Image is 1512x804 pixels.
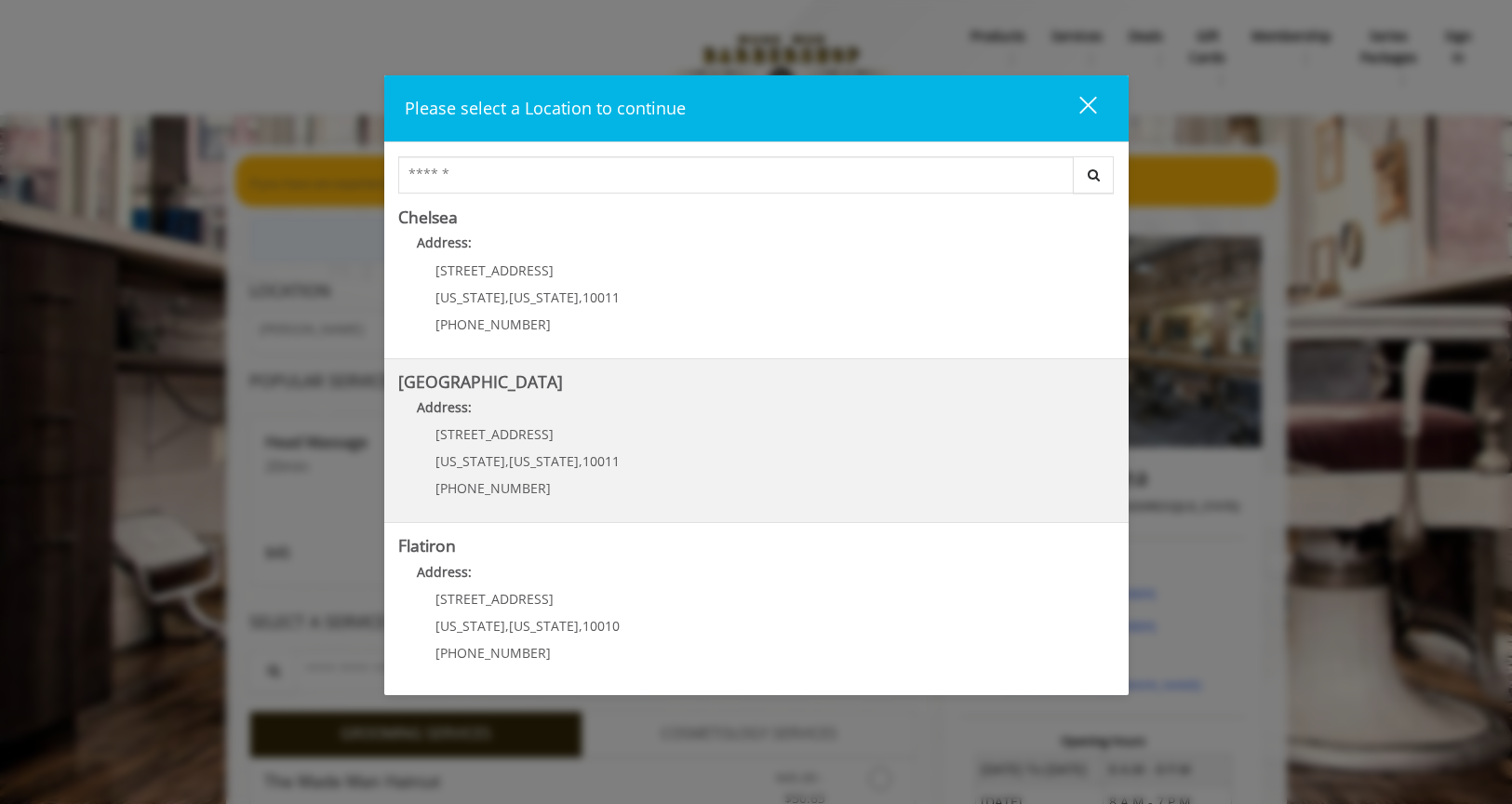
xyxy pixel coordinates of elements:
span: [US_STATE] [435,288,505,306]
div: close dialog [1058,95,1095,123]
span: 10011 [582,452,620,470]
span: [US_STATE] [509,452,579,470]
b: Chelsea [398,206,458,228]
span: [US_STATE] [509,288,579,306]
b: [GEOGRAPHIC_DATA] [398,370,563,393]
span: , [579,288,582,306]
span: [STREET_ADDRESS] [435,590,554,608]
span: 10011 [582,288,620,306]
span: [PHONE_NUMBER] [435,644,551,662]
span: , [505,288,509,306]
i: Search button [1083,168,1104,181]
span: , [505,452,509,470]
div: Center Select [398,156,1115,203]
span: , [579,617,582,635]
span: 10010 [582,617,620,635]
span: , [579,452,582,470]
b: Address: [417,563,472,581]
span: [US_STATE] [435,452,505,470]
button: close dialog [1045,89,1108,127]
input: Search Center [398,156,1074,194]
span: [US_STATE] [435,617,505,635]
span: [PHONE_NUMBER] [435,479,551,497]
span: Please select a Location to continue [405,97,686,119]
b: Address: [417,398,472,416]
b: Address: [417,234,472,251]
b: Flatiron [398,534,456,556]
span: [STREET_ADDRESS] [435,261,554,279]
span: , [505,617,509,635]
span: [US_STATE] [509,617,579,635]
span: [STREET_ADDRESS] [435,425,554,443]
span: [PHONE_NUMBER] [435,315,551,333]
